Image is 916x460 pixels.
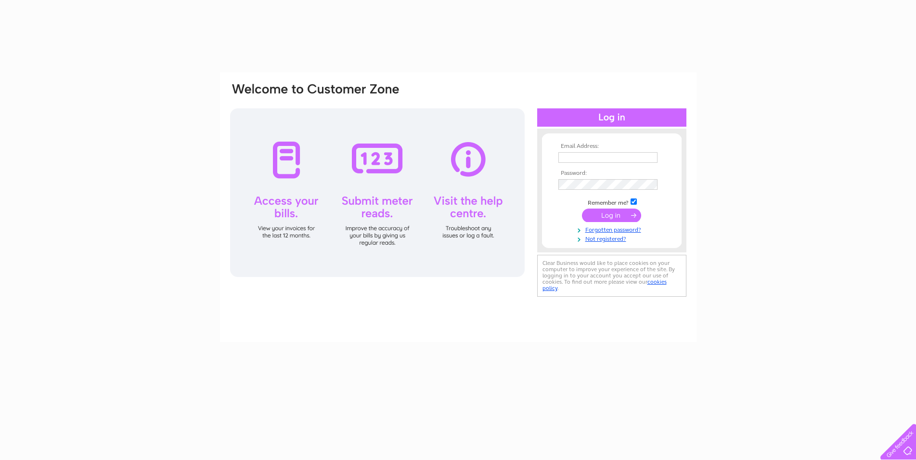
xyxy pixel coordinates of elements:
[556,170,668,177] th: Password:
[542,278,667,291] a: cookies policy
[558,234,668,243] a: Not registered?
[556,197,668,207] td: Remember me?
[582,209,641,222] input: Submit
[556,143,668,150] th: Email Address:
[537,255,686,297] div: Clear Business would like to place cookies on your computer to improve your experience of the sit...
[558,224,668,234] a: Forgotten password?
